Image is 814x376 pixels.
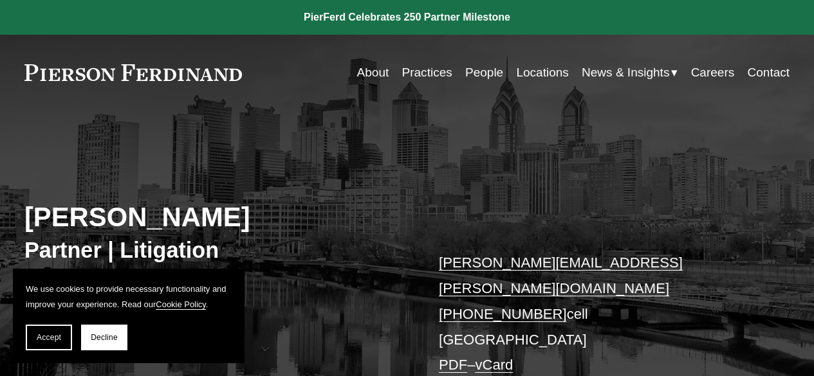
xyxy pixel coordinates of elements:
[439,255,683,296] a: [PERSON_NAME][EMAIL_ADDRESS][PERSON_NAME][DOMAIN_NAME]
[691,60,735,85] a: Careers
[26,282,232,312] p: We use cookies to provide necessary functionality and improve your experience. Read our .
[24,237,407,264] h3: Partner | Litigation
[156,300,206,309] a: Cookie Policy
[748,60,790,85] a: Contact
[357,60,389,85] a: About
[24,201,407,234] h2: [PERSON_NAME]
[439,306,567,322] a: [PHONE_NUMBER]
[516,60,568,85] a: Locations
[582,60,678,85] a: folder dropdown
[402,60,452,85] a: Practices
[475,357,513,373] a: vCard
[13,269,245,363] section: Cookie banner
[439,357,467,373] a: PDF
[37,333,61,342] span: Accept
[81,325,127,350] button: Decline
[582,62,669,84] span: News & Insights
[26,325,72,350] button: Accept
[465,60,503,85] a: People
[91,333,118,342] span: Decline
